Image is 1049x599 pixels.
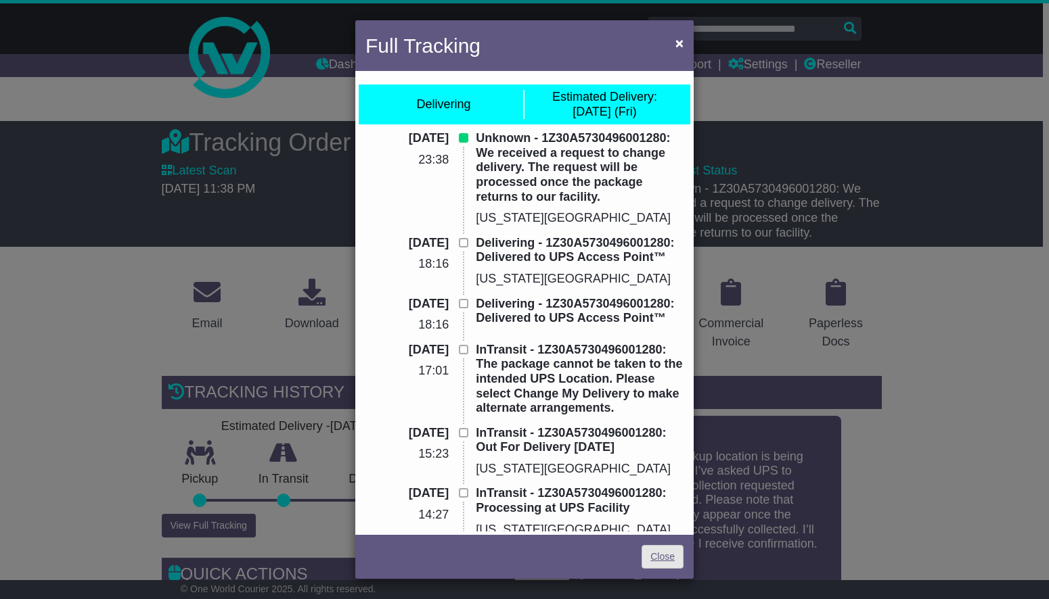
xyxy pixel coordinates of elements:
[365,447,449,462] p: 15:23
[365,486,449,501] p: [DATE]
[476,523,684,537] p: [US_STATE][GEOGRAPHIC_DATA]
[365,30,481,61] h4: Full Tracking
[365,343,449,358] p: [DATE]
[476,131,684,204] p: Unknown - 1Z30A5730496001280: We received a request to change delivery. The request will be proce...
[552,90,657,119] div: [DATE] (Fri)
[669,29,690,57] button: Close
[365,257,449,272] p: 18:16
[365,131,449,146] p: [DATE]
[365,153,449,168] p: 23:38
[476,272,684,287] p: [US_STATE][GEOGRAPHIC_DATA]
[365,426,449,441] p: [DATE]
[365,297,449,312] p: [DATE]
[552,90,657,103] span: Estimated Delivery:
[365,508,449,523] p: 14:27
[476,236,684,265] p: Delivering - 1Z30A5730496001280: Delivered to UPS Access Point™
[476,211,684,226] p: [US_STATE][GEOGRAPHIC_DATA]
[476,426,684,455] p: InTransit - 1Z30A5730496001280: Out For Delivery [DATE]
[365,236,449,251] p: [DATE]
[365,318,449,333] p: 18:16
[476,462,684,477] p: [US_STATE][GEOGRAPHIC_DATA]
[476,486,684,515] p: InTransit - 1Z30A5730496001280: Processing at UPS Facility
[476,343,684,416] p: InTransit - 1Z30A5730496001280: The package cannot be taken to the intended UPS Location. Please ...
[365,364,449,379] p: 17:01
[416,97,470,112] div: Delivering
[675,35,684,51] span: ×
[476,297,684,326] p: Delivering - 1Z30A5730496001280: Delivered to UPS Access Point™
[642,545,684,569] a: Close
